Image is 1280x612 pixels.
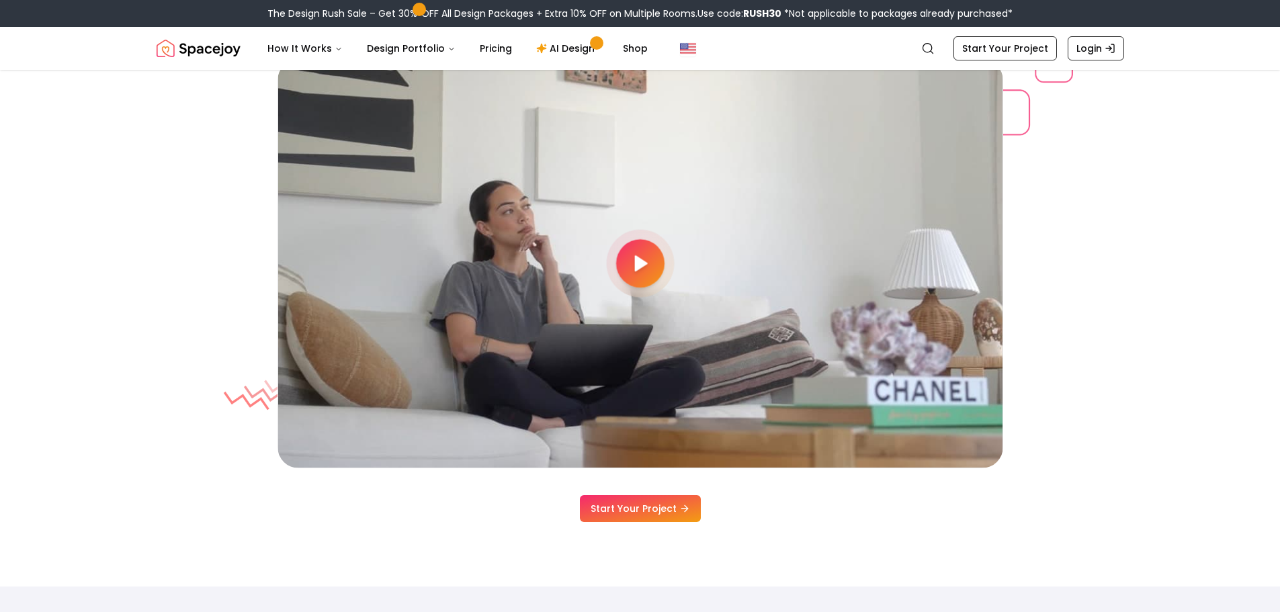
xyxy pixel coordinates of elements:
[743,7,781,20] b: RUSH30
[680,40,696,56] img: United States
[267,7,1013,20] div: The Design Rush Sale – Get 30% OFF All Design Packages + Extra 10% OFF on Multiple Rooms.
[157,35,241,62] a: Spacejoy
[781,7,1013,20] span: *Not applicable to packages already purchased*
[157,27,1124,70] nav: Global
[469,35,523,62] a: Pricing
[525,35,609,62] a: AI Design
[580,495,701,522] a: Start Your Project
[257,35,353,62] button: How It Works
[257,35,658,62] nav: Main
[1068,36,1124,60] a: Login
[157,35,241,62] img: Spacejoy Logo
[953,36,1057,60] a: Start Your Project
[612,35,658,62] a: Shop
[697,7,781,20] span: Use code:
[356,35,466,62] button: Design Portfolio
[278,59,1003,468] img: Video thumbnail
